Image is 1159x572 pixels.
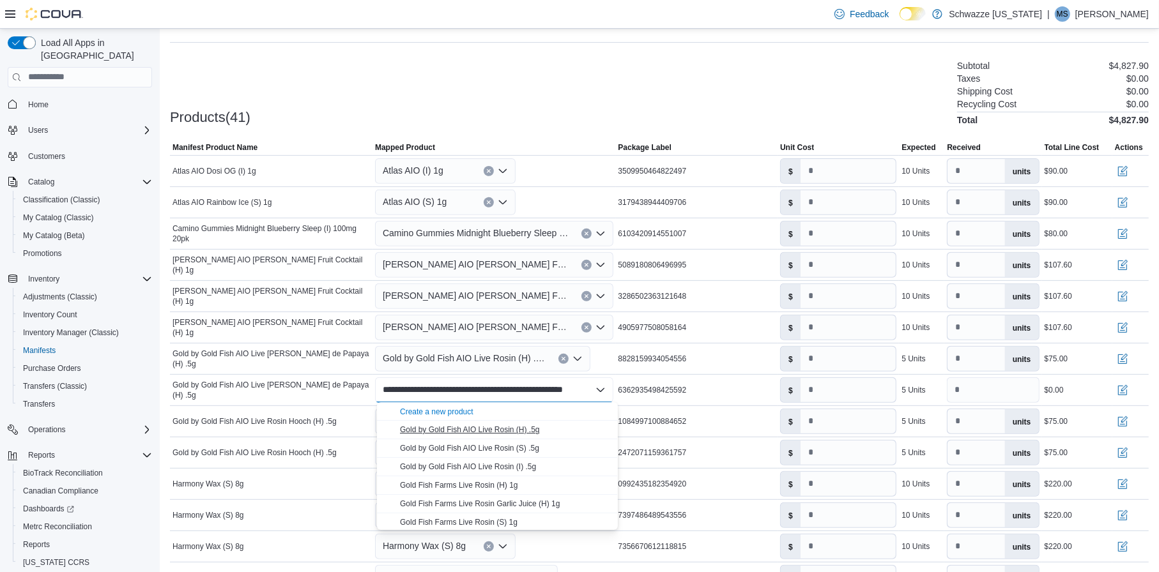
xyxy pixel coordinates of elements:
button: My Catalog (Beta) [13,227,157,245]
span: My Catalog (Classic) [18,210,152,225]
span: Inventory Manager (Classic) [18,325,152,340]
span: Load All Apps in [GEOGRAPHIC_DATA] [36,36,152,62]
button: My Catalog (Classic) [13,209,157,227]
span: My Catalog (Beta) [18,228,152,243]
div: 10 Units [902,291,930,301]
label: units [1005,440,1039,465]
span: Inventory Count [23,310,77,320]
button: Close list of options [595,385,606,395]
label: units [1005,503,1039,527]
button: Clear input [484,197,494,207]
span: Gold by Gold Fish AIO Live Rosin Hooch (H) .5g [173,448,337,458]
span: Users [28,125,48,135]
span: Gold Fish Farms Live Rosin (H) 1g [400,481,518,490]
button: Clear input [581,260,592,270]
label: $ [781,347,801,371]
label: $ [781,472,801,496]
button: Gold by Gold Fish AIO Live Rosin (S) .5g [377,439,617,458]
button: Open list of options [498,166,508,176]
a: Purchase Orders [18,361,86,376]
span: Reports [23,448,152,463]
div: $220.00 [1045,510,1072,520]
span: Gold Fish Farms Live Rosin (S) 1g [400,518,518,527]
button: Transfers [13,395,157,413]
button: Gold Fish Farms Live Rosin (S) 1g [377,513,617,532]
span: Users [23,123,152,138]
div: $0.00 [1045,385,1064,395]
span: Dark Mode [900,20,900,21]
span: Feedback [850,8,889,20]
div: 10 Units [902,541,930,552]
span: [US_STATE] CCRS [23,557,89,568]
a: Dashboards [18,501,79,516]
span: Catalog [23,174,152,190]
button: Create a new product [400,407,473,417]
button: Reports [3,446,157,464]
h6: Taxes [957,73,981,84]
button: Inventory [3,270,157,288]
span: Harmony Wax (S) 8g [383,538,466,553]
span: Reports [23,539,50,550]
span: Transfers [23,399,55,409]
span: Mapped Product [375,142,435,153]
span: Ms [1057,6,1068,22]
span: Atlas AIO (S) 1g [383,194,447,209]
span: My Catalog (Beta) [23,230,85,241]
span: 7397486489543556 [618,510,687,520]
p: [PERSON_NAME] [1075,6,1149,22]
span: Adjustments (Classic) [23,292,97,302]
span: Received [947,142,981,153]
span: My Catalog (Classic) [23,213,94,223]
span: Purchase Orders [18,361,152,376]
p: $0.00 [1126,86,1149,96]
button: Gold Fish Farms Live Rosin Garlic Juice (H) 1g [377,495,617,513]
span: Canadian Compliance [23,486,98,496]
button: Open list of options [595,260,606,270]
span: Customers [28,151,65,162]
a: My Catalog (Classic) [18,210,99,225]
button: Canadian Compliance [13,482,157,500]
button: Catalog [23,174,59,190]
span: Harmony Wax (S) 8g [173,510,244,520]
span: Camino Gummies Midnight Blueberry Sleep (I) 100mg 20pk [173,223,370,244]
span: 6103420914551007 [618,229,687,239]
button: Operations [3,421,157,439]
label: units [1005,472,1039,496]
span: BioTrack Reconciliation [23,468,103,478]
span: Inventory Manager (Classic) [23,327,119,338]
button: Promotions [13,245,157,262]
div: $80.00 [1045,229,1068,239]
span: Package Label [618,142,672,153]
span: Purchase Orders [23,363,81,373]
a: Canadian Compliance [18,483,104,499]
button: Operations [23,422,71,437]
button: Inventory [23,271,65,287]
label: $ [781,409,801,433]
span: Adjustments (Classic) [18,289,152,305]
div: $75.00 [1045,416,1068,426]
div: 10 Units [902,322,930,333]
button: Adjustments (Classic) [13,288,157,306]
div: $75.00 [1045,354,1068,364]
label: $ [781,534,801,559]
span: Operations [23,422,152,437]
button: Open list of options [498,541,508,552]
p: $4,827.90 [1109,61,1149,71]
span: Actions [1115,142,1143,153]
h4: $4,827.90 [1109,115,1149,125]
button: Customers [3,147,157,165]
div: $107.60 [1045,260,1072,270]
span: Reports [18,537,152,552]
label: units [1005,159,1039,183]
span: Customers [23,148,152,164]
button: Metrc Reconciliation [13,518,157,536]
label: units [1005,190,1039,214]
label: $ [781,315,801,340]
a: Inventory Manager (Classic) [18,325,124,340]
span: Total Line Cost [1045,142,1100,153]
div: $220.00 [1045,541,1072,552]
span: Reports [28,450,55,460]
div: 10 Units [902,229,930,239]
span: Classification (Classic) [18,192,152,207]
h3: Products(41) [170,110,250,125]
